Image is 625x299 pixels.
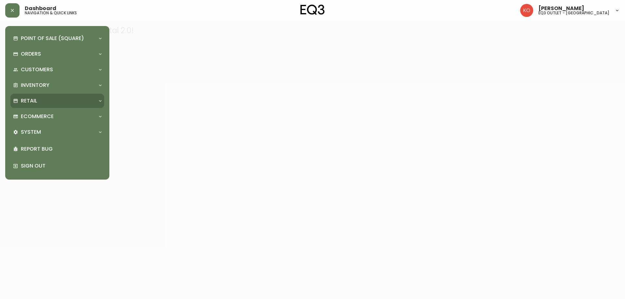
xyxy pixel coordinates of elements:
[10,62,104,77] div: Customers
[21,113,54,120] p: Ecommerce
[10,94,104,108] div: Retail
[10,125,104,139] div: System
[21,129,41,136] p: System
[10,78,104,92] div: Inventory
[21,66,53,73] p: Customers
[25,6,56,11] span: Dashboard
[520,4,533,17] img: 9beb5e5239b23ed26e0d832b1b8f6f2a
[21,162,102,170] p: Sign Out
[538,6,584,11] span: [PERSON_NAME]
[21,82,49,89] p: Inventory
[10,47,104,61] div: Orders
[10,31,104,46] div: Point of Sale (Square)
[10,141,104,157] div: Report Bug
[21,50,41,58] p: Orders
[300,5,325,15] img: logo
[21,35,84,42] p: Point of Sale (Square)
[10,109,104,124] div: Ecommerce
[25,11,77,15] h5: navigation & quick links
[538,11,609,15] h5: eq3 outlet - [GEOGRAPHIC_DATA]
[21,145,102,153] p: Report Bug
[10,157,104,174] div: Sign Out
[21,97,37,104] p: Retail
